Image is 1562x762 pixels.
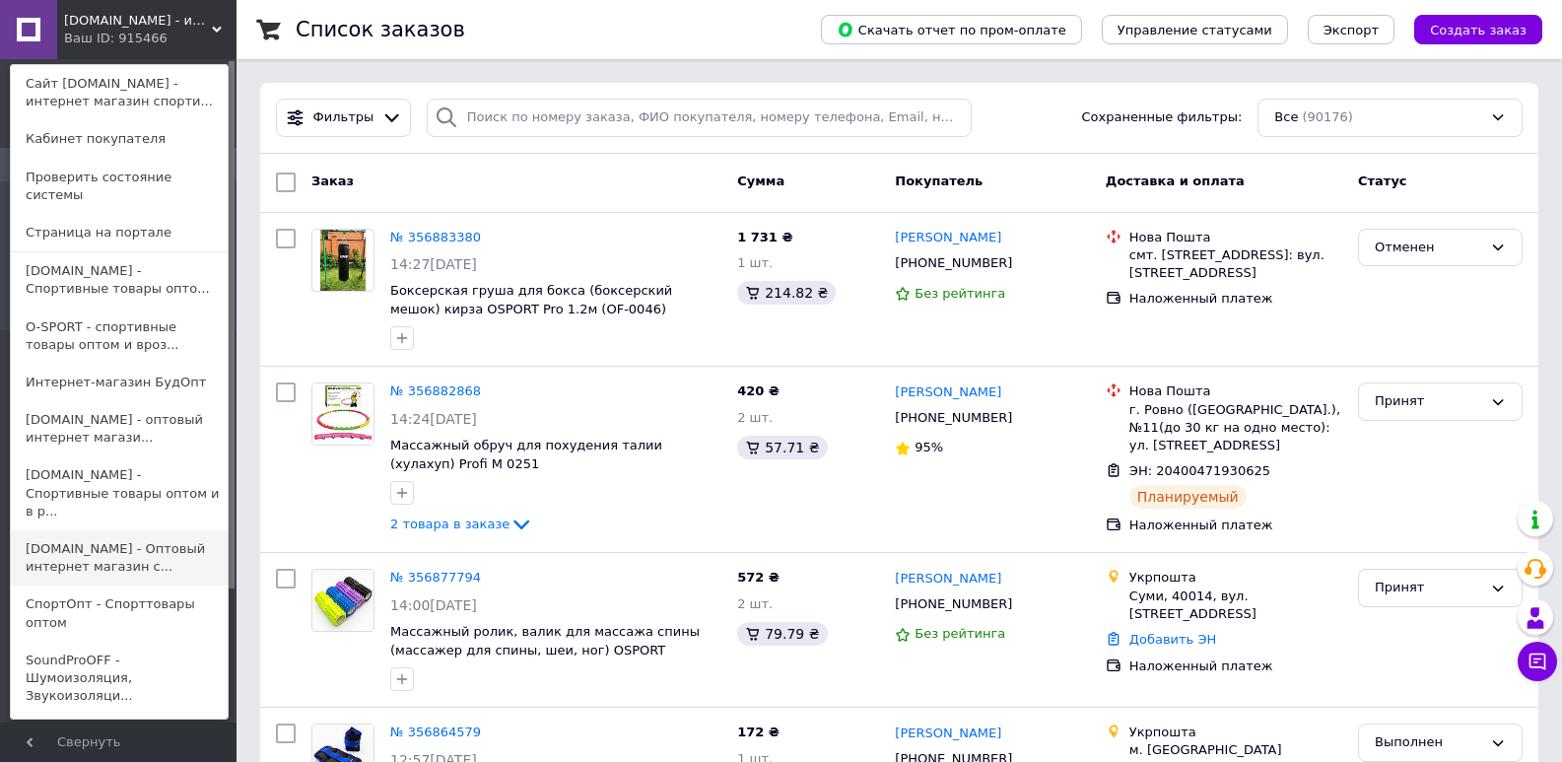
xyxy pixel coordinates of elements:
[837,21,1066,38] span: Скачать отчет по пром-оплате
[1129,632,1216,647] a: Добавить ЭН
[11,456,228,530] a: [DOMAIN_NAME] - Спортивные товары оптом и в р...
[1129,517,1342,534] div: Наложенный платеж
[11,120,228,158] a: Кабинет покупателя
[737,383,780,398] span: 420 ₴
[1129,588,1342,623] div: Суми, 40014, вул. [STREET_ADDRESS]
[390,230,481,244] a: № 356883380
[737,255,773,270] span: 1 шт.
[1129,382,1342,400] div: Нова Пошта
[1375,238,1482,258] div: Отменен
[64,30,147,47] div: Ваш ID: 915466
[1302,109,1353,124] span: (90176)
[1118,23,1272,37] span: Управление статусами
[737,436,827,459] div: 57.71 ₴
[390,597,477,613] span: 14:00[DATE]
[1129,229,1342,246] div: Нова Пошта
[891,591,1016,617] div: [PHONE_NUMBER]
[311,382,374,446] a: Фото товару
[390,517,509,531] span: 2 товара в заказе
[821,15,1082,44] button: Скачать отчет по пром-оплате
[11,252,228,308] a: [DOMAIN_NAME] - Спортивные товары опто...
[11,214,228,251] a: Страница на портале
[737,570,780,585] span: 572 ₴
[1129,290,1342,308] div: Наложенный платеж
[1129,485,1247,509] div: Планируемый
[11,364,228,401] a: Интернет-магазин БудОпт
[427,99,972,137] input: Поиск по номеру заказа, ФИО покупателя, номеру телефона, Email, номеру накладной
[1375,732,1482,753] div: Выполнен
[737,410,773,425] span: 2 шт.
[915,626,1005,641] span: Без рейтинга
[390,438,662,471] a: Массажный обруч для похудения талии (хулахуп) Profi M 0251
[1394,22,1542,36] a: Создать заказ
[390,256,477,272] span: 14:27[DATE]
[1358,173,1407,188] span: Статус
[1082,108,1243,127] span: Сохраненные фильтры:
[390,624,700,675] a: Массажный ролик, валик для массажа спины (массажер для спины, шеи, ног) OSPORT 33*13см (MS 0857-4)
[895,173,983,188] span: Покупатель
[312,570,374,631] img: Фото товару
[1414,15,1542,44] button: Создать заказ
[1308,15,1394,44] button: Экспорт
[1518,642,1557,681] button: Чат с покупателем
[311,569,374,632] a: Фото товару
[891,250,1016,276] div: [PHONE_NUMBER]
[390,383,481,398] a: № 356882868
[11,586,228,641] a: СпортОпт - Спорттовары оптом
[311,229,374,292] a: Фото товару
[320,230,367,291] img: Фото товару
[1106,173,1245,188] span: Доставка и оплата
[11,159,228,214] a: Проверить состояние системы
[1375,578,1482,598] div: Принят
[390,570,481,585] a: № 356877794
[737,725,780,739] span: 172 ₴
[296,18,465,41] h1: Список заказов
[1129,658,1342,675] div: Наложенный платеж
[390,283,672,316] a: Боксерская груша для бокса (боксерский мешок) кирза OSPORT Pro 1.2м (OF-0046)
[1102,15,1288,44] button: Управление статусами
[737,596,773,611] span: 2 шт.
[11,642,228,716] a: SoundProOFF - Шумоизоляция, Звукоизоляци...
[737,281,836,305] div: 214.82 ₴
[1430,23,1527,37] span: Создать заказ
[891,405,1016,431] div: [PHONE_NUMBER]
[1129,463,1270,478] span: ЭН: 20400471930625
[11,401,228,456] a: [DOMAIN_NAME] - оптовый интернет магази...
[64,12,212,30] span: OSPORT.UA - интернет магазин спортивных товаров
[915,440,943,454] span: 95%
[895,570,1001,589] a: [PERSON_NAME]
[737,230,792,244] span: 1 731 ₴
[312,383,374,445] img: Фото товару
[1375,391,1482,412] div: Принят
[1129,569,1342,587] div: Укрпошта
[313,108,374,127] span: Фильтры
[737,622,827,646] div: 79.79 ₴
[1129,724,1342,741] div: Укрпошта
[11,530,228,586] a: [DOMAIN_NAME] - Оптовый интернет магазин с...
[737,173,784,188] span: Сумма
[390,411,477,427] span: 14:24[DATE]
[1274,108,1298,127] span: Все
[1324,23,1379,37] span: Экспорт
[895,725,1001,743] a: [PERSON_NAME]
[915,286,1005,301] span: Без рейтинга
[895,229,1001,247] a: [PERSON_NAME]
[11,309,228,364] a: O-SPORT - спортивные товары оптом и вроз...
[311,173,354,188] span: Заказ
[390,517,533,531] a: 2 товара в заказе
[895,383,1001,402] a: [PERSON_NAME]
[11,65,228,120] a: Сайт [DOMAIN_NAME] - интернет магазин спорти...
[1129,246,1342,282] div: смт. [STREET_ADDRESS]: вул. [STREET_ADDRESS]
[390,725,481,739] a: № 356864579
[1129,401,1342,455] div: г. Ровно ([GEOGRAPHIC_DATA].), №11(до 30 кг на одно место): ул. [STREET_ADDRESS]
